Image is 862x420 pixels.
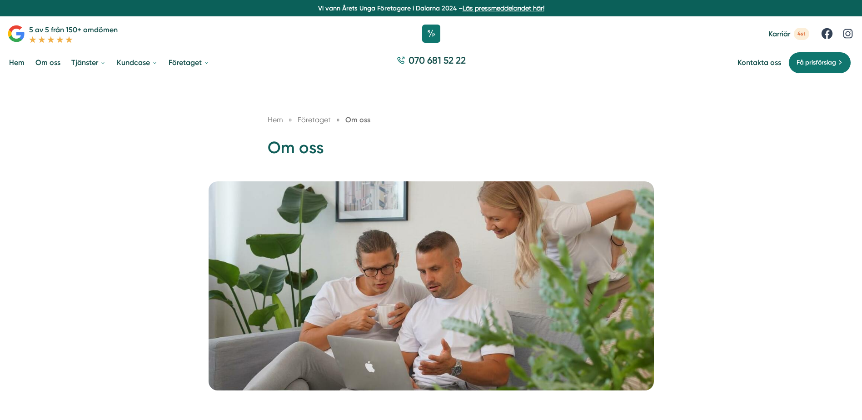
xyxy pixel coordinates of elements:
a: Företaget [167,51,211,74]
a: Kontakta oss [737,58,781,67]
a: Hem [268,115,283,124]
a: Hem [7,51,26,74]
a: 070 681 52 22 [393,54,469,71]
img: Smartproduktion, [209,181,654,390]
a: Företaget [298,115,333,124]
h1: Om oss [268,137,595,166]
a: Få prisförslag [788,52,851,74]
a: Läs pressmeddelandet här! [463,5,544,12]
span: Få prisförslag [797,58,836,68]
span: Företaget [298,115,331,124]
a: Karriär 4st [768,28,809,40]
a: Tjänster [70,51,108,74]
p: 5 av 5 från 150+ omdömen [29,24,118,35]
p: Vi vann Årets Unga Företagare i Dalarna 2024 – [4,4,858,13]
span: Karriär [768,30,790,38]
span: » [336,114,340,125]
span: 4st [794,28,809,40]
span: 070 681 52 22 [409,54,466,67]
nav: Breadcrumb [268,114,595,125]
a: Om oss [345,115,370,124]
a: Kundcase [115,51,159,74]
a: Om oss [34,51,62,74]
span: » [289,114,292,125]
